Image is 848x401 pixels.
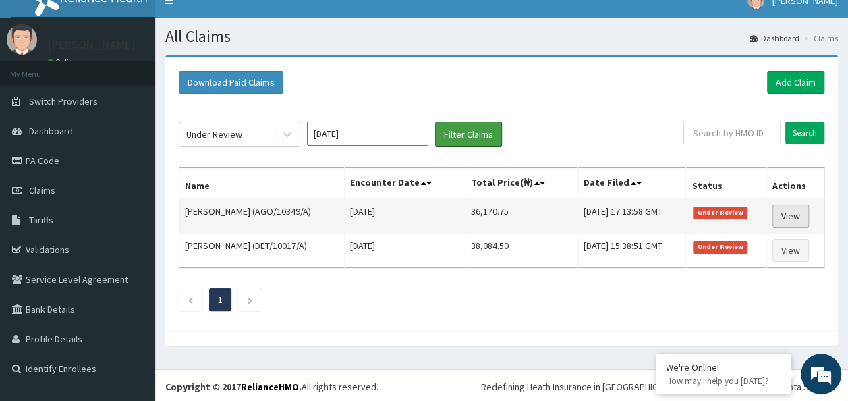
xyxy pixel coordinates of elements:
div: Under Review [186,128,242,141]
div: Minimize live chat window [221,7,254,39]
p: [PERSON_NAME] [47,38,136,51]
span: Claims [29,184,55,196]
a: RelianceHMO [241,381,299,393]
img: User Image [7,24,37,55]
td: 38,084.50 [465,234,578,268]
img: d_794563401_company_1708531726252_794563401 [25,68,55,101]
button: Filter Claims [435,122,502,147]
th: Name [179,168,345,199]
td: [DATE] [344,198,465,234]
span: Dashboard [29,125,73,137]
a: Next page [247,294,253,306]
span: We're online! [78,117,186,253]
td: [PERSON_NAME] (DET/10017/A) [179,234,345,268]
input: Search [785,122,824,144]
a: Online [47,57,80,67]
a: Page 1 is your current page [218,294,223,306]
th: Total Price(₦) [465,168,578,199]
td: 36,170.75 [465,198,578,234]
a: Dashboard [750,32,799,44]
h1: All Claims [165,28,838,45]
div: Redefining Heath Insurance in [GEOGRAPHIC_DATA] using Telemedicine and Data Science! [481,380,838,394]
th: Actions [766,168,824,199]
button: Download Paid Claims [179,71,283,94]
p: How may I help you today? [666,375,781,387]
a: View [772,239,809,262]
span: Under Review [693,241,747,253]
td: [PERSON_NAME] (AGO/10349/A) [179,198,345,234]
span: Under Review [693,207,747,219]
th: Status [686,168,766,199]
input: Search by HMO ID [683,122,781,144]
div: Chat with us now [70,76,227,93]
textarea: Type your message and hit 'Enter' [7,262,257,309]
a: View [772,205,809,228]
input: Select Month and Year [307,122,428,146]
td: [DATE] 17:13:58 GMT [577,198,686,234]
span: Switch Providers [29,95,98,107]
div: We're Online! [666,361,781,373]
th: Date Filed [577,168,686,199]
span: Tariffs [29,214,53,226]
a: Previous page [188,294,194,306]
td: [DATE] [344,234,465,268]
td: [DATE] 15:38:51 GMT [577,234,686,268]
th: Encounter Date [344,168,465,199]
a: Add Claim [767,71,824,94]
strong: Copyright © 2017 . [165,381,302,393]
li: Claims [801,32,838,44]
